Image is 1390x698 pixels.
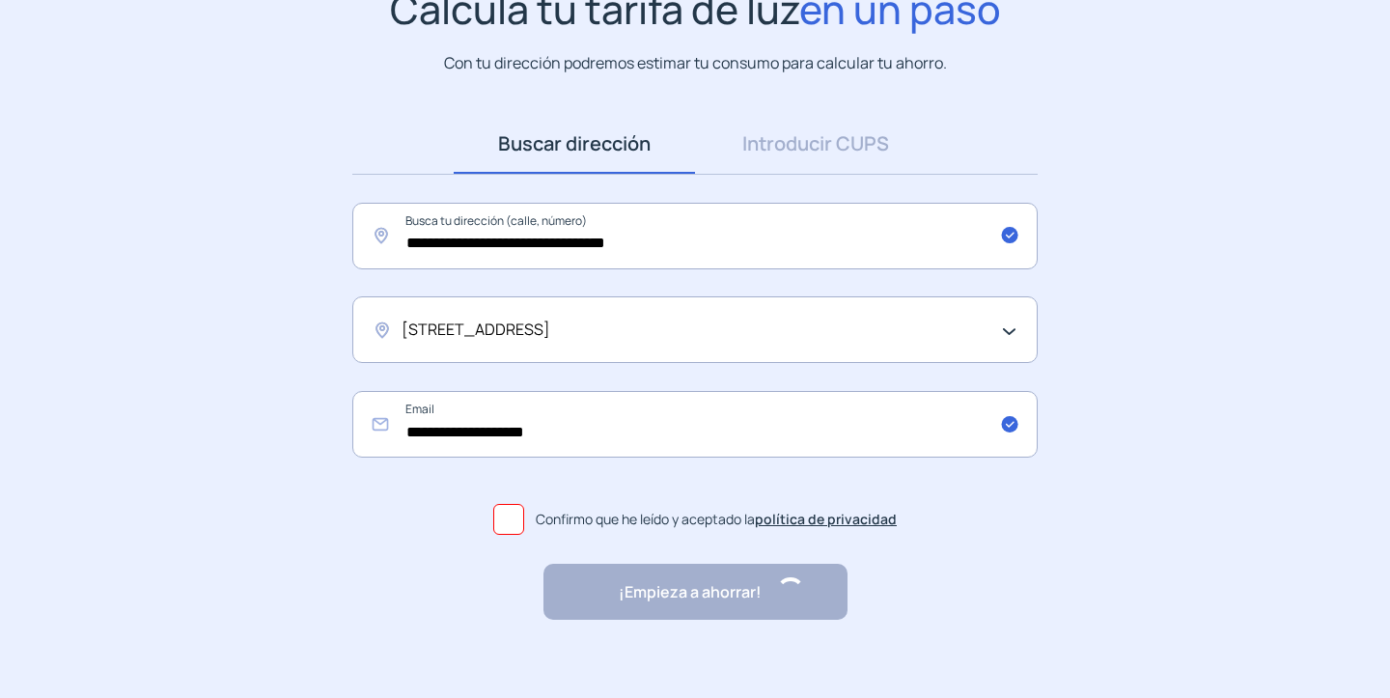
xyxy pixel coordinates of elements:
a: Introducir CUPS [695,114,936,174]
a: política de privacidad [755,510,897,528]
a: Buscar dirección [454,114,695,174]
span: [STREET_ADDRESS] [402,318,550,343]
p: Con tu dirección podremos estimar tu consumo para calcular tu ahorro. [444,51,947,75]
span: Confirmo que he leído y aceptado la [536,509,897,530]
